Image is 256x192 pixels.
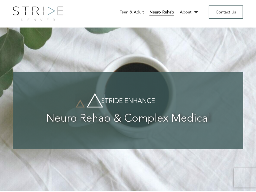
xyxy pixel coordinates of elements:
[149,9,174,16] a: Neuro Rehab
[13,6,63,21] img: logo.png
[26,98,230,105] h4: Stride Enhance
[180,9,199,15] a: About
[26,113,230,125] h3: Neuro Rehab & Complex Medical
[120,9,144,15] a: Teen & Adult
[209,5,243,19] a: Contact Us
